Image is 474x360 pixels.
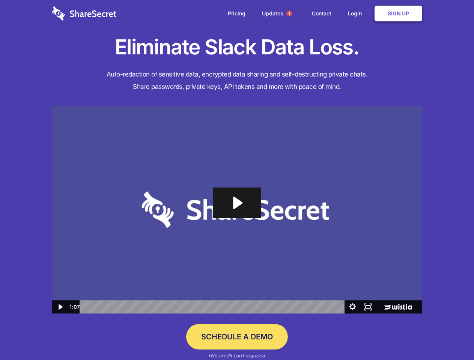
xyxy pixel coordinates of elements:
[376,300,422,313] a: Wistia Logo -- Learn More
[208,352,266,358] em: *No credit card required.
[52,300,68,313] button: Play Video
[345,300,360,313] button: Show settings menu
[304,2,339,25] a: Contact
[375,6,422,21] a: Sign Up
[52,6,116,21] img: logo-wordmark-white-trans-d4663122ce5f474addd5e946df7df03e33cb6a1c49d2221995e7729f52c070b2.svg
[360,300,376,313] button: Fullscreen
[52,34,422,61] h1: Eliminate Slack Data Loss.
[86,300,341,313] div: Playbar
[52,68,422,93] h4: Auto-redaction of sensitive data, encrypted data sharing and self-destructing private chats. Shar...
[186,324,288,349] a: Schedule a Demo
[213,187,261,218] button: Play Video: Sharesecret Slack Extension
[286,10,292,16] span: 1
[52,106,422,314] img: Sharesecret
[340,2,373,25] a: Login
[220,2,253,25] a: Pricing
